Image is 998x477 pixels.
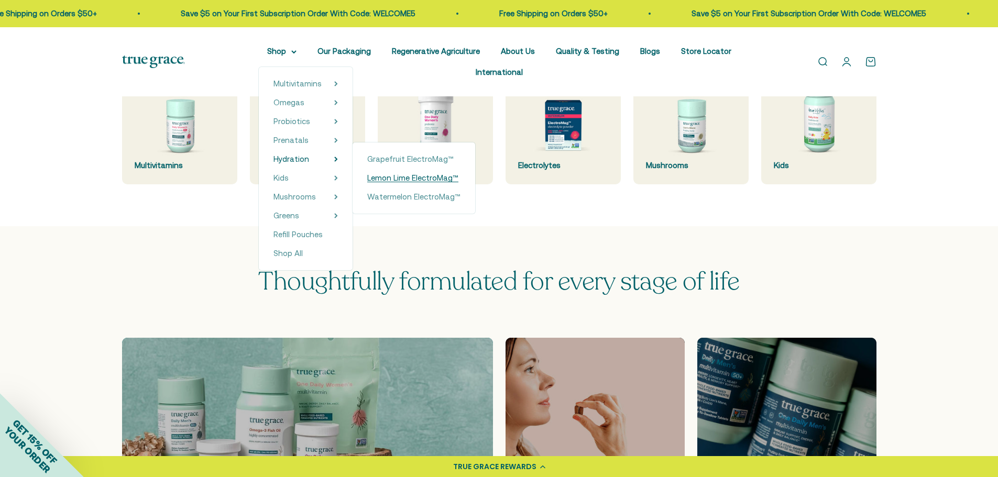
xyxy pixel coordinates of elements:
[273,154,309,163] span: Hydration
[273,192,316,201] span: Mushrooms
[476,68,523,76] a: International
[453,461,536,472] div: TRUE GRACE REWARDS
[378,69,493,184] a: Probiotics
[367,154,454,163] span: Grapefruit ElectroMag™
[273,247,338,260] a: Shop All
[367,191,460,203] a: Watermelon ElectroMag™
[317,47,371,56] a: Our Packaging
[367,192,460,201] span: Watermelon ElectroMag™
[273,209,299,222] a: Greens
[10,417,59,466] span: GET 15% OFF
[273,249,303,258] span: Shop All
[135,159,225,172] div: Multivitamins
[774,159,864,172] div: Kids
[250,69,365,184] a: Omega-3's
[273,153,309,165] a: Hydration
[367,172,460,184] a: Lemon Lime ElectroMag™
[273,96,338,109] summary: Omegas
[273,172,289,184] a: Kids
[273,211,299,220] span: Greens
[273,230,323,239] span: Refill Pouches
[556,47,619,56] a: Quality & Testing
[273,115,338,128] summary: Probiotics
[273,134,309,147] a: Prenatals
[273,117,310,126] span: Probiotics
[180,7,414,20] p: Save $5 on Your First Subscription Order With Code: WELCOME5
[273,77,338,90] summary: Multivitamins
[273,191,316,203] a: Mushrooms
[392,47,480,56] a: Regenerative Agriculture
[273,191,338,203] summary: Mushrooms
[518,159,608,172] div: Electrolytes
[506,69,621,184] a: Electrolytes
[258,264,739,298] span: Thoughtfully formulated for every stage of life
[681,47,731,56] a: Store Locator
[273,115,310,128] a: Probiotics
[367,153,460,165] a: Grapefruit ElectroMag™
[122,69,237,184] a: Multivitamins
[690,7,925,20] p: Save $5 on Your First Subscription Order With Code: WELCOME5
[498,9,607,18] a: Free Shipping on Orders $50+
[640,47,660,56] a: Blogs
[273,79,322,88] span: Multivitamins
[633,69,749,184] a: Mushrooms
[2,425,52,475] span: YOUR ORDER
[273,134,338,147] summary: Prenatals
[646,159,736,172] div: Mushrooms
[273,77,322,90] a: Multivitamins
[273,98,304,107] span: Omegas
[273,173,289,182] span: Kids
[273,153,338,165] summary: Hydration
[267,45,297,58] summary: Shop
[367,173,458,182] span: Lemon Lime ElectroMag™
[273,228,338,241] a: Refill Pouches
[761,69,876,184] a: Kids
[273,136,309,145] span: Prenatals
[273,209,338,222] summary: Greens
[501,47,535,56] a: About Us
[273,172,338,184] summary: Kids
[273,96,304,109] a: Omegas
